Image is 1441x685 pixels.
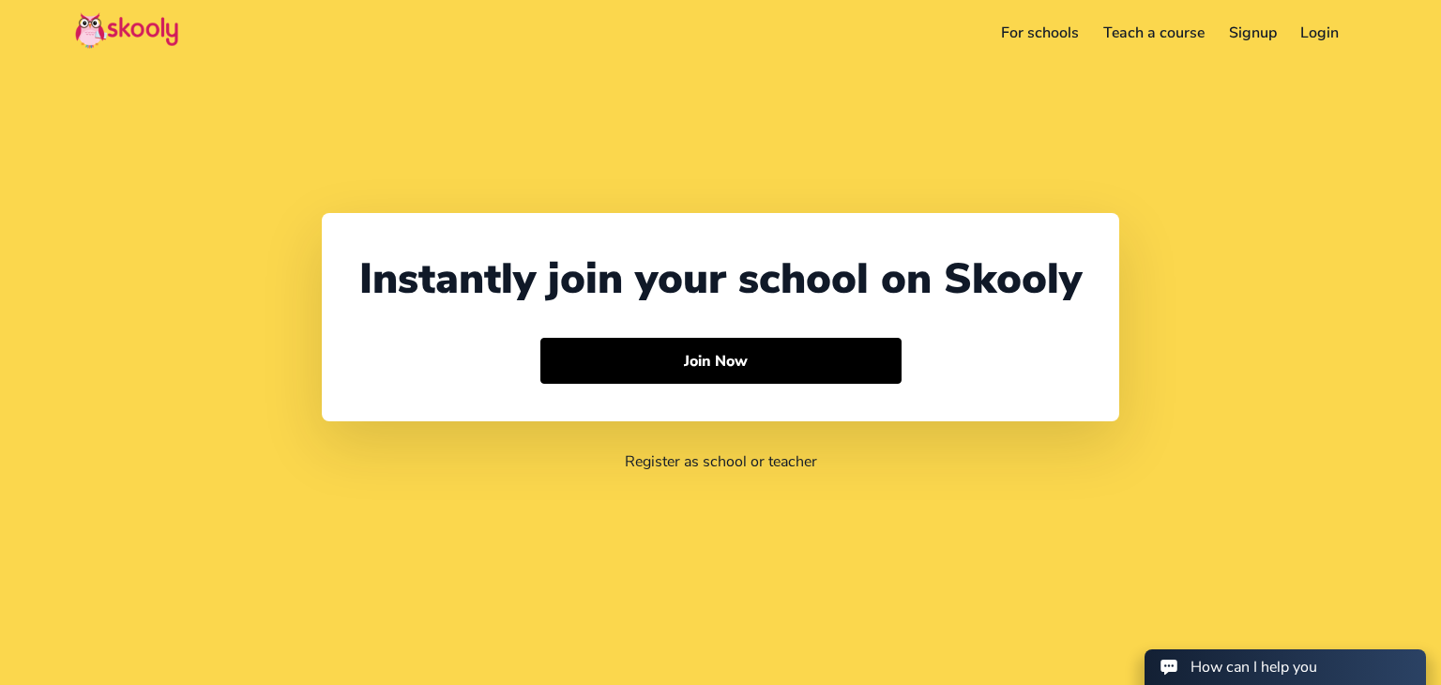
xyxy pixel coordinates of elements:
[625,451,817,472] a: Register as school or teacher
[1288,18,1351,48] a: Login
[990,18,1092,48] a: For schools
[540,338,902,385] button: Join Now
[359,251,1082,308] div: Instantly join your school on Skooly
[75,12,178,49] img: Skooly
[1217,18,1289,48] a: Signup
[1091,18,1217,48] a: Teach a course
